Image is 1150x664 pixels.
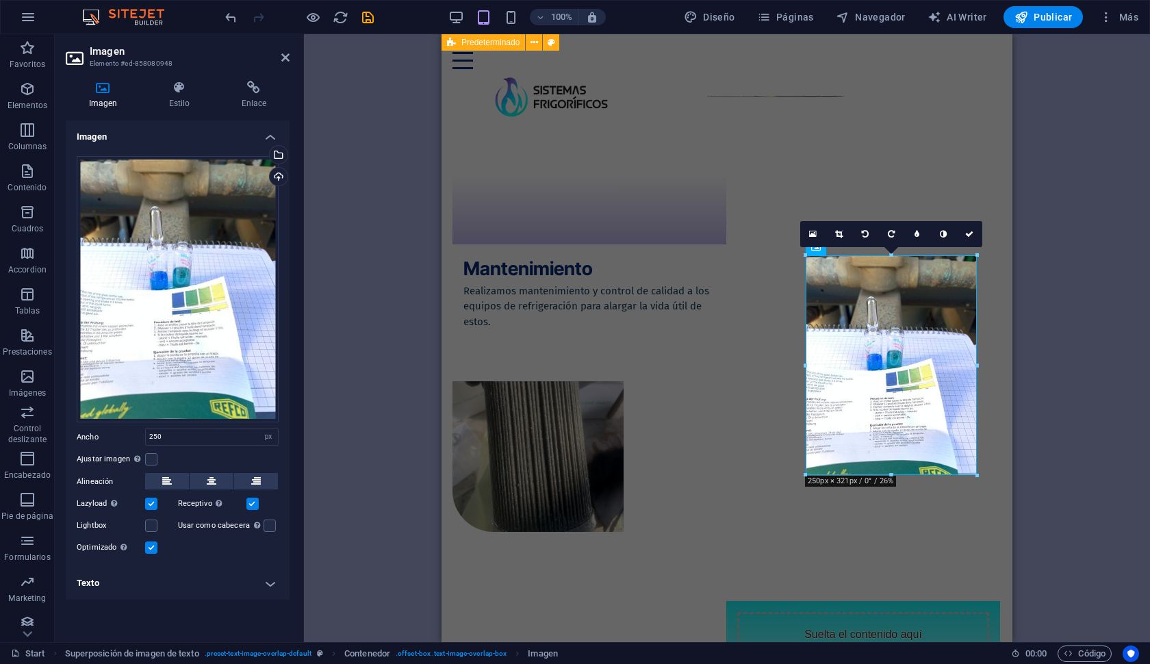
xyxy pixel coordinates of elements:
a: Confirmar ( ⌘ ⏎ ) [956,221,982,247]
h4: Imagen [66,81,146,110]
label: Lightbox [77,518,145,534]
p: Formularios [4,552,50,563]
span: Diseño [684,10,735,24]
i: Deshacer: Cambiar posicionamiento (Ctrl+Z) [223,10,239,25]
i: Guardar (Ctrl+S) [360,10,376,25]
p: Columnas [8,141,47,152]
button: Páginas [752,6,819,28]
a: Haz clic para cancelar la selección y doble clic para abrir páginas [11,646,45,662]
a: Selecciona archivos del administrador de archivos, de la galería de fotos o carga archivo(s) [800,221,826,247]
button: Publicar [1004,6,1084,28]
h4: Texto [66,567,290,600]
p: Cuadros [12,223,44,234]
p: Marketing [8,593,46,604]
p: Contenido [8,182,47,193]
p: Encabezado [4,470,51,481]
nav: breadcrumb [65,646,558,662]
a: Girar 90° a la izquierda [852,221,878,247]
p: Pie de página [1,511,53,522]
div: WhatsAppImage2025-08-19at11.37.28-iPFRQuL-PROftlyeG0l5Ng.jpeg [77,156,279,423]
button: AI Writer [922,6,993,28]
p: Accordion [8,264,47,275]
img: Editor Logo [79,9,181,25]
p: Imágenes [9,387,46,398]
p: Favoritos [10,59,45,70]
a: Girar 90° a la derecha [878,221,904,247]
h4: Estilo [146,81,218,110]
span: 00 00 [1025,646,1047,662]
h3: Elemento #ed-858080948 [90,58,262,70]
span: . preset-text-image-overlap-default [205,646,311,662]
button: Diseño [678,6,741,28]
span: Haz clic para seleccionar y doble clic para editar [344,646,390,662]
span: Haz clic para seleccionar y doble clic para editar [65,646,199,662]
span: Publicar [1014,10,1073,24]
label: Lazyload [77,496,145,512]
button: undo [222,9,239,25]
button: Usercentrics [1123,646,1139,662]
label: Ajustar imagen [77,451,145,468]
span: AI Writer [928,10,987,24]
a: Modo de recorte [826,221,852,247]
p: Elementos [8,100,47,111]
span: . offset-box .text-image-overlap-box [396,646,507,662]
button: 100% [530,9,578,25]
button: save [359,9,376,25]
button: Código [1058,646,1112,662]
h6: 100% [550,9,572,25]
p: Tablas [15,305,40,316]
h4: Enlace [218,81,290,110]
a: Escala de grises [930,221,956,247]
h4: Imagen [66,120,290,145]
span: Código [1064,646,1106,662]
span: Más [1099,10,1138,24]
label: Optimizado [77,539,145,556]
button: Más [1094,6,1144,28]
div: Diseño (Ctrl+Alt+Y) [678,6,741,28]
label: Receptivo [178,496,246,512]
span: Haz clic para seleccionar y doble clic para editar [528,646,558,662]
h2: Imagen [90,45,290,58]
label: Usar como cabecera [178,518,264,534]
span: : [1035,648,1037,659]
label: Alineación [77,474,145,490]
i: Al redimensionar, ajustar el nivel de zoom automáticamente para ajustarse al dispositivo elegido. [586,11,598,23]
span: Predeterminado [461,38,520,47]
label: Ancho [77,433,145,441]
span: Páginas [757,10,814,24]
button: reload [332,9,348,25]
h6: Tiempo de la sesión [1011,646,1047,662]
button: Navegador [830,6,911,28]
p: Prestaciones [3,346,51,357]
i: Este elemento es un preajuste personalizable [317,650,323,657]
a: Desenfoque [904,221,930,247]
span: Navegador [836,10,906,24]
